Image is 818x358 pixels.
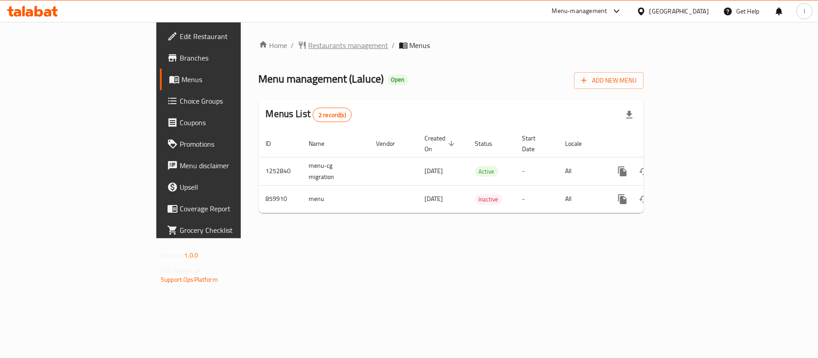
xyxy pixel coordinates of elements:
nav: breadcrumb [259,40,644,51]
th: Actions [605,130,705,157]
span: Choice Groups [180,96,286,106]
td: - [515,185,558,213]
li: / [392,40,395,51]
td: All [558,185,605,213]
span: [DATE] [425,193,443,205]
a: Restaurants management [298,40,389,51]
span: [DATE] [425,165,443,177]
span: Created On [425,133,457,154]
span: Promotions [180,139,286,149]
span: Grocery Checklist [180,225,286,236]
button: more [612,161,633,182]
a: Menus [160,69,293,90]
a: Edit Restaurant [160,26,293,47]
td: - [515,157,558,185]
span: Get support on: [161,265,202,276]
h2: Menus List [266,107,352,122]
a: Coupons [160,112,293,133]
span: ID [266,138,283,149]
span: Coverage Report [180,203,286,214]
a: Coverage Report [160,198,293,219]
button: Add New Menu [574,72,644,89]
span: Version: [161,249,183,261]
td: All [558,157,605,185]
div: Active [475,166,498,177]
span: Coupons [180,117,286,128]
span: Restaurants management [309,40,389,51]
button: Change Status [633,188,655,210]
span: 2 record(s) [313,111,351,119]
td: menu [302,185,369,213]
a: Menu disclaimer [160,155,293,176]
div: [GEOGRAPHIC_DATA] [650,6,709,16]
span: Name [309,138,336,149]
span: Start Date [522,133,548,154]
a: Grocery Checklist [160,219,293,241]
table: enhanced table [259,130,705,213]
span: Add New Menu [581,75,637,86]
a: Choice Groups [160,90,293,112]
span: Status [475,138,504,149]
a: Support.OpsPlatform [161,274,218,285]
span: Vendor [376,138,407,149]
span: Inactive [475,194,502,205]
span: Menus [181,74,286,85]
span: 1.0.0 [184,249,198,261]
span: Open [388,76,408,83]
button: more [612,188,633,210]
span: Edit Restaurant [180,31,286,42]
div: Open [388,74,408,85]
td: menu-cg migration [302,157,369,185]
a: Promotions [160,133,293,155]
span: Upsell [180,182,286,192]
a: Branches [160,47,293,69]
span: Menus [410,40,430,51]
div: Total records count [313,108,352,122]
span: l [804,6,805,16]
span: Menu management ( Laluce ) [259,69,384,89]
span: Locale [566,138,594,149]
div: Export file [619,104,640,126]
span: Menu disclaimer [180,160,286,171]
div: Menu-management [552,6,607,17]
button: Change Status [633,161,655,182]
span: Active [475,166,498,177]
a: Upsell [160,176,293,198]
span: Branches [180,52,286,63]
